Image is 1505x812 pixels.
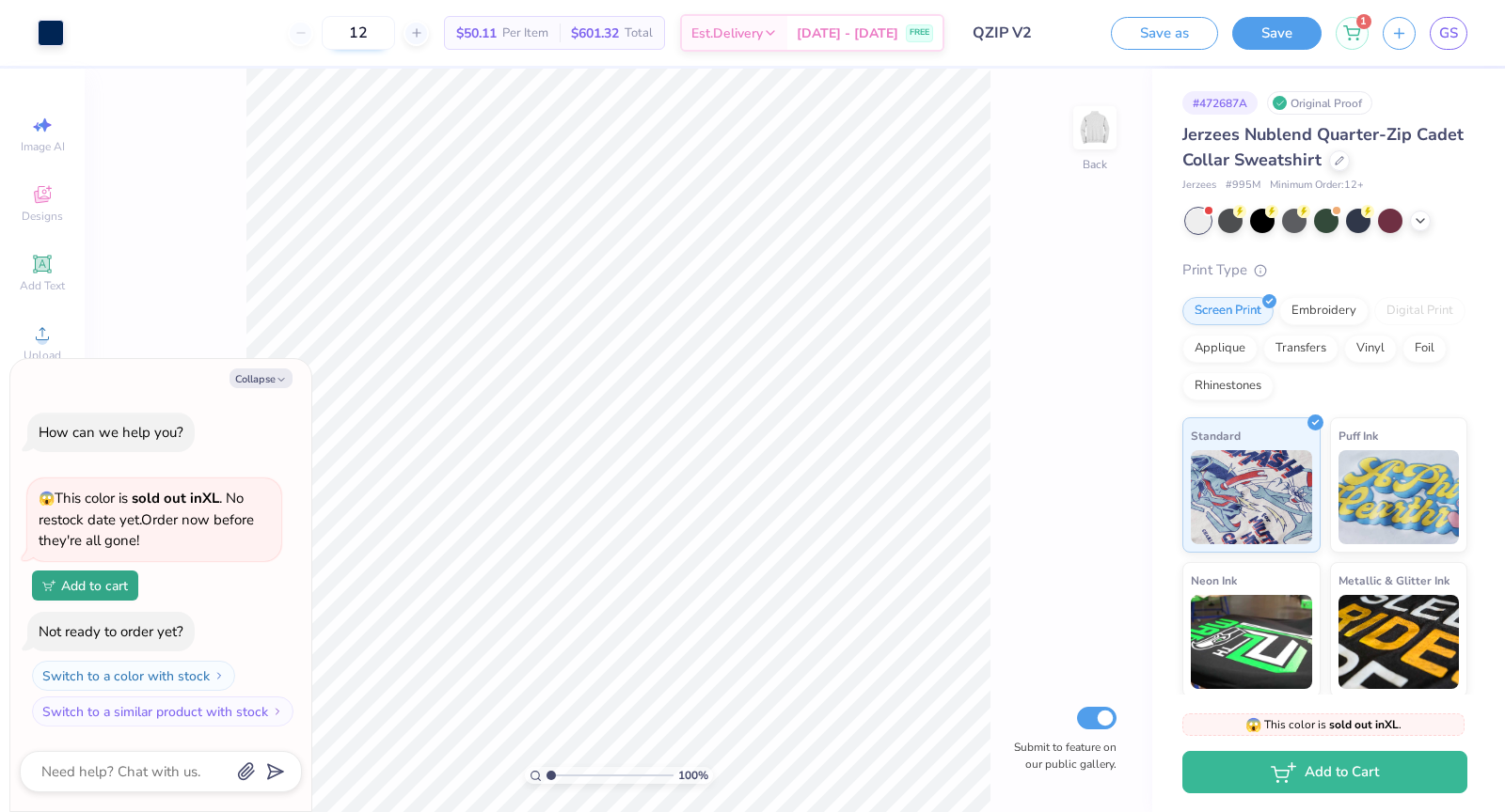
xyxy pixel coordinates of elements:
div: Print Type [1182,259,1467,281]
span: 100 % [678,767,708,784]
span: Total [625,23,653,43]
div: Back [1083,156,1107,173]
span: Jerzees [1182,178,1216,194]
span: Upload [24,348,61,363]
span: 😱 [39,490,55,507]
span: This color is . [1245,716,1402,733]
input: Untitled Design [958,14,1097,52]
button: Collapse [230,368,293,388]
strong: sold out in XL [132,489,219,507]
span: GS [1439,23,1458,44]
span: Neon Ink [1191,570,1237,590]
img: Switch to a color with stock [214,670,225,681]
span: $601.32 [571,23,619,43]
div: Embroidery [1279,297,1369,325]
button: Switch to a similar product with stock [32,696,293,726]
img: Neon Ink [1191,595,1312,689]
label: Submit to feature on our public gallery. [1004,739,1117,773]
a: GS [1430,17,1467,50]
div: Rhinestones [1182,372,1274,400]
span: Designs [22,209,63,224]
span: Puff Ink [1339,426,1378,445]
div: Applique [1182,335,1258,363]
span: Image AI [21,139,65,154]
div: How can we help you? [39,423,183,442]
img: Standard [1191,450,1312,544]
div: Digital Print [1374,297,1465,325]
span: Est. Delivery [691,23,763,43]
span: 1 [1356,14,1371,29]
img: Add to cart [42,580,55,591]
input: – – [322,16,395,50]
span: $50.11 [456,23,497,43]
img: Metallic & Glitter Ink [1339,595,1460,689]
button: Add to cart [32,570,138,601]
span: Jerzees Nublend Quarter-Zip Cadet Collar Sweatshirt [1182,123,1464,171]
span: # 995M [1226,178,1260,194]
span: Minimum Order: 12 + [1270,178,1364,194]
button: Save as [1111,17,1218,50]
span: Add Text [20,278,65,293]
img: Switch to a similar product with stock [272,706,283,717]
button: Add to Cart [1182,751,1467,793]
span: [DATE] - [DATE] [797,23,898,43]
div: Vinyl [1344,335,1397,363]
div: Transfers [1263,335,1339,363]
div: Original Proof [1267,91,1372,115]
button: Switch to a color with stock [32,661,235,691]
span: Metallic & Glitter Ink [1339,570,1450,590]
div: Not ready to order yet? [39,622,183,641]
img: Puff Ink [1339,450,1460,544]
span: 😱 [1245,716,1261,734]
div: Foil [1402,335,1447,363]
strong: sold out in XL [1329,717,1399,732]
span: This color is . No restock date yet. Order now before they're all gone! [39,489,254,550]
img: Back [1076,109,1114,147]
span: Standard [1191,426,1241,445]
div: # 472687A [1182,91,1258,115]
span: FREE [910,26,929,39]
div: Screen Print [1182,297,1274,325]
button: Save [1232,17,1322,50]
span: Per Item [502,23,548,43]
